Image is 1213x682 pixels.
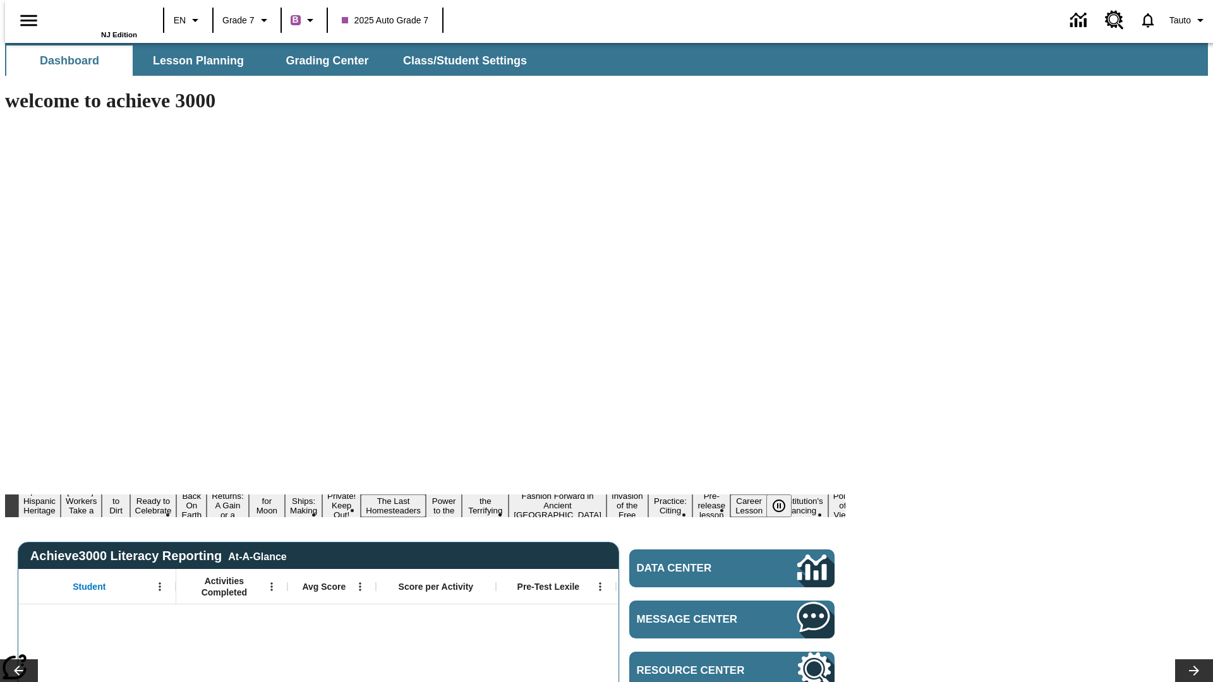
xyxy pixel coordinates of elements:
[426,485,462,527] button: Slide 11 Solar Power to the People
[629,549,835,587] a: Data Center
[183,575,266,598] span: Activities Completed
[637,664,759,677] span: Resource Center
[176,489,207,522] button: Slide 5 Back On Earth
[1063,3,1097,38] a: Data Center
[606,480,648,531] button: Slide 14 The Invasion of the Free CD
[637,562,755,575] span: Data Center
[286,54,368,68] span: Grading Center
[135,45,262,76] button: Lesson Planning
[509,489,606,522] button: Slide 13 Fashion Forward in Ancient Rome
[766,494,804,517] div: Pause
[249,485,285,527] button: Slide 7 Time for Moon Rules?
[1132,4,1164,37] a: Notifications
[302,581,346,592] span: Avg Score
[403,54,527,68] span: Class/Student Settings
[361,494,426,517] button: Slide 10 The Last Homesteaders
[130,485,177,527] button: Slide 4 Get Ready to Celebrate Juneteenth!
[40,54,99,68] span: Dashboard
[207,480,248,531] button: Slide 6 Free Returns: A Gain or a Drain?
[5,45,538,76] div: SubNavbar
[730,494,768,517] button: Slide 17 Career Lesson
[174,14,186,27] span: EN
[1175,659,1213,682] button: Lesson carousel, Next
[393,45,537,76] button: Class/Student Settings
[517,581,580,592] span: Pre-Test Lexile
[692,489,730,522] button: Slide 16 Pre-release lesson
[1164,9,1213,32] button: Profile/Settings
[648,485,693,527] button: Slide 15 Mixed Practice: Citing Evidence
[342,14,429,27] span: 2025 Auto Grade 7
[150,577,169,596] button: Open Menu
[1169,14,1191,27] span: Tauto
[286,9,323,32] button: Boost Class color is purple. Change class color
[462,485,509,527] button: Slide 12 Attack of the Terrifying Tomatoes
[351,577,370,596] button: Open Menu
[322,489,361,522] button: Slide 9 Private! Keep Out!
[10,2,47,39] button: Open side menu
[1097,3,1132,37] a: Resource Center, Will open in new tab
[6,45,133,76] button: Dashboard
[293,12,299,28] span: B
[55,6,137,31] a: Home
[285,485,322,527] button: Slide 8 Cruise Ships: Making Waves
[30,549,287,563] span: Achieve3000 Literacy Reporting
[591,577,610,596] button: Open Menu
[73,581,106,592] span: Student
[5,43,1208,76] div: SubNavbar
[828,489,857,522] button: Slide 19 Point of View
[217,9,277,32] button: Grade: Grade 7, Select a grade
[228,549,286,563] div: At-A-Glance
[18,485,61,527] button: Slide 1 ¡Viva Hispanic Heritage Month!
[55,4,137,39] div: Home
[153,54,244,68] span: Lesson Planning
[101,31,137,39] span: NJ Edition
[61,485,102,527] button: Slide 2 Labor Day: Workers Take a Stand
[5,89,845,112] h1: welcome to achieve 3000
[102,485,130,527] button: Slide 3 Born to Dirt Bike
[399,581,474,592] span: Score per Activity
[222,14,255,27] span: Grade 7
[264,45,390,76] button: Grading Center
[168,9,208,32] button: Language: EN, Select a language
[766,494,792,517] button: Pause
[262,577,281,596] button: Open Menu
[629,601,835,638] a: Message Center
[637,613,759,626] span: Message Center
